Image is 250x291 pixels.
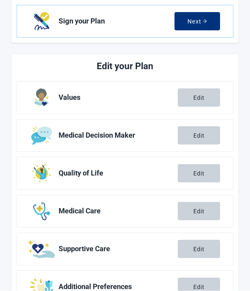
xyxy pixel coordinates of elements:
a: Edit Values section [17,82,233,114]
span: Medical Decision Maker [59,132,178,140]
button: Nextarrow-right [174,12,220,31]
span: Medical Care [59,207,178,215]
div: Edit [193,246,204,253]
a: Edit Quality of Life section [17,158,233,190]
button: Edit [178,240,220,258]
span: Supportive Care [59,245,178,253]
button: Edit [178,202,220,221]
div: Edit [193,95,204,101]
span: Quality of Life [59,170,178,177]
h2: Edit your Plan [41,59,209,74]
span: Additional Preferences [59,283,178,291]
div: Edit [193,208,204,215]
a: Next Sign your Plan section [17,6,233,38]
div: Next [187,18,207,25]
div: Edit [193,170,204,177]
button: Edit [178,164,220,183]
span: Sign your Plan [59,18,174,25]
span: Values [59,94,178,102]
span: arrow-right [202,19,207,24]
div: Edit [193,132,204,139]
button: Edit [178,127,220,145]
a: Edit Medical Care section [17,195,233,227]
a: Edit Medical Decision Maker section [17,120,233,152]
div: Edit [193,284,204,290]
button: Edit [178,89,220,107]
a: Edit Supportive Care section [17,233,233,265]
